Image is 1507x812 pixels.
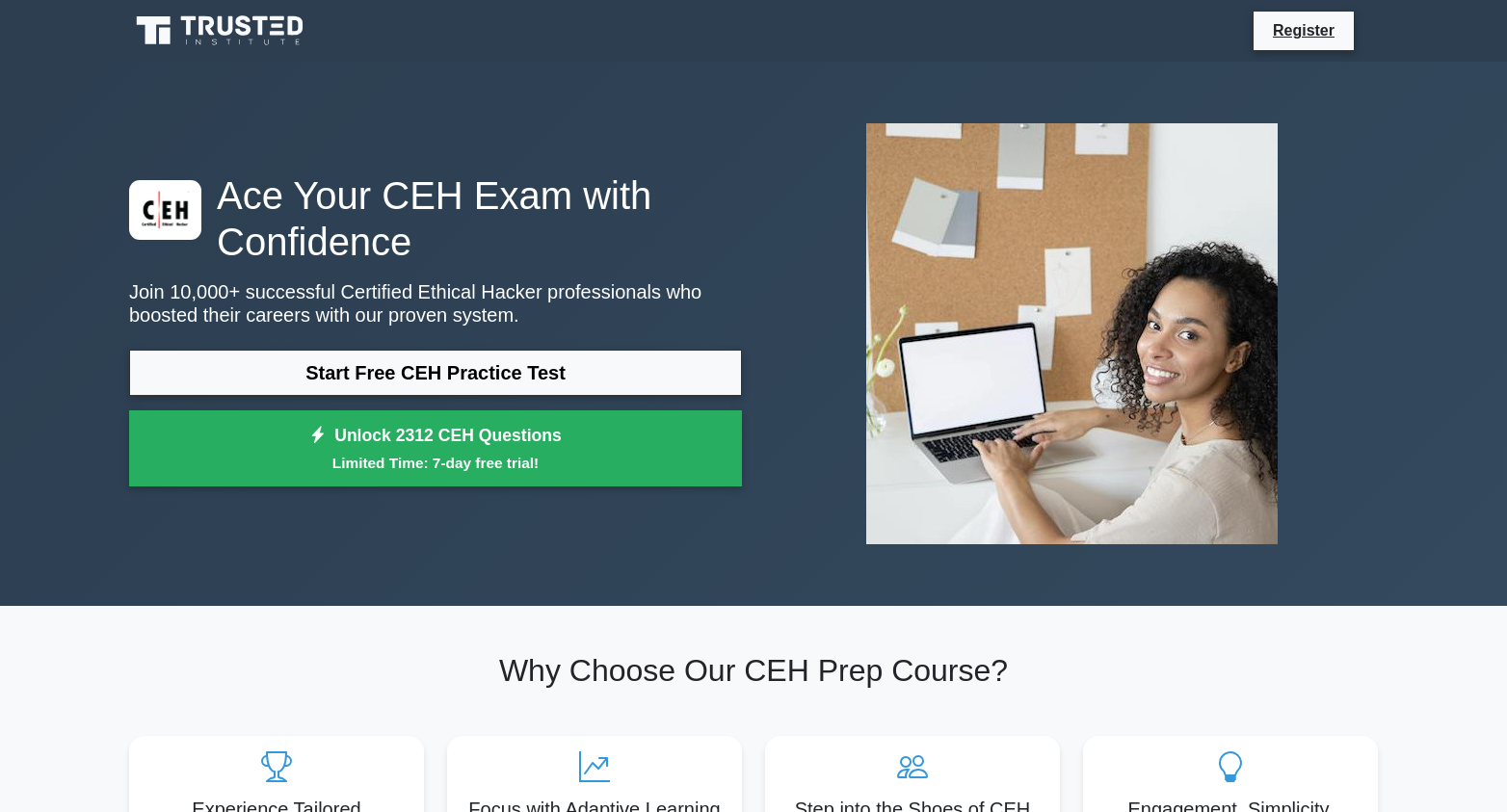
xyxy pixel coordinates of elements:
a: Unlock 2312 CEH QuestionsLimited Time: 7-day free trial! [129,410,742,487]
a: Start Free CEH Practice Test [129,350,742,396]
h1: Ace Your CEH Exam with Confidence [129,172,742,265]
a: Register [1261,18,1346,42]
small: Limited Time: 7-day free trial! [153,452,718,474]
h2: Why Choose Our CEH Prep Course? [129,652,1378,689]
p: Join 10,000+ successful Certified Ethical Hacker professionals who boosted their careers with our... [129,280,742,327]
